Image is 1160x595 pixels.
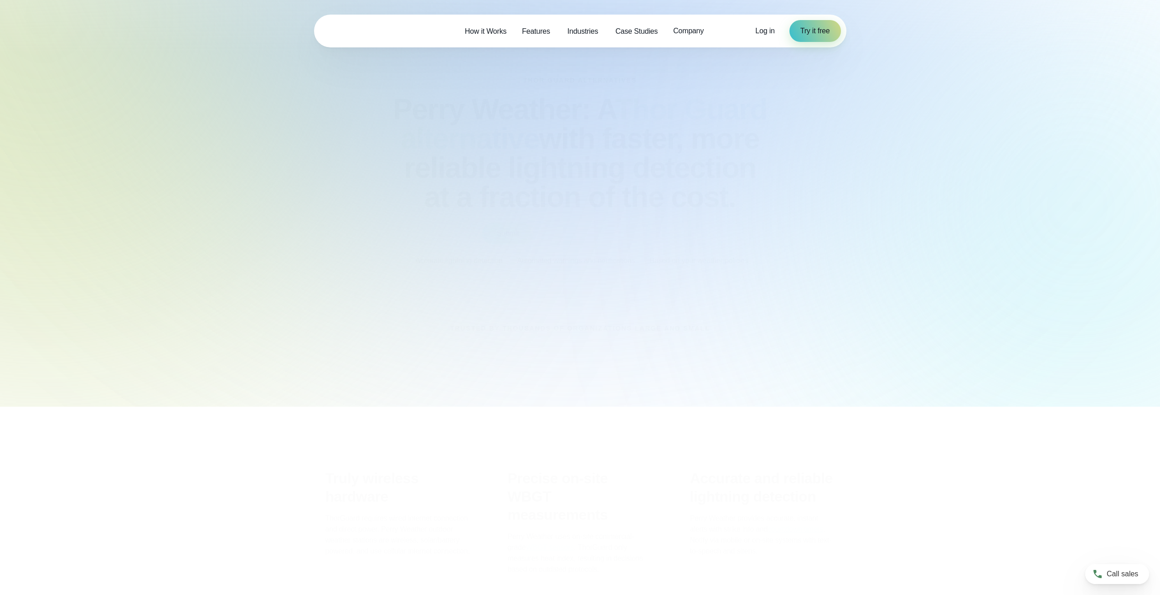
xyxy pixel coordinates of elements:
span: Case Studies [615,26,658,37]
a: Call sales [1085,564,1149,584]
span: Try it free [800,26,830,36]
a: Log in [755,26,774,36]
a: Case Studies [608,22,665,41]
span: Call sales [1107,569,1138,579]
span: Log in [755,27,774,35]
span: Features [522,26,550,37]
span: Industries [567,26,598,37]
span: How it Works [465,26,507,37]
a: Try it free [789,20,841,42]
span: Company [673,26,704,36]
a: How it Works [457,22,515,41]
